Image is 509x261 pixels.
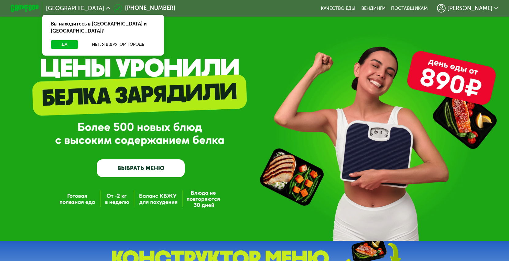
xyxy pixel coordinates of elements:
span: [PERSON_NAME] [447,6,492,11]
a: [PHONE_NUMBER] [114,4,175,13]
div: поставщикам [391,6,428,11]
div: Вы находитесь в [GEOGRAPHIC_DATA] и [GEOGRAPHIC_DATA]? [42,15,164,40]
a: Вендинги [361,6,386,11]
a: Качество еды [321,6,355,11]
span: [GEOGRAPHIC_DATA] [46,6,104,11]
button: Да [51,40,78,49]
button: Нет, я в другом городе [81,40,155,49]
a: ВЫБРАТЬ МЕНЮ [97,159,185,177]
